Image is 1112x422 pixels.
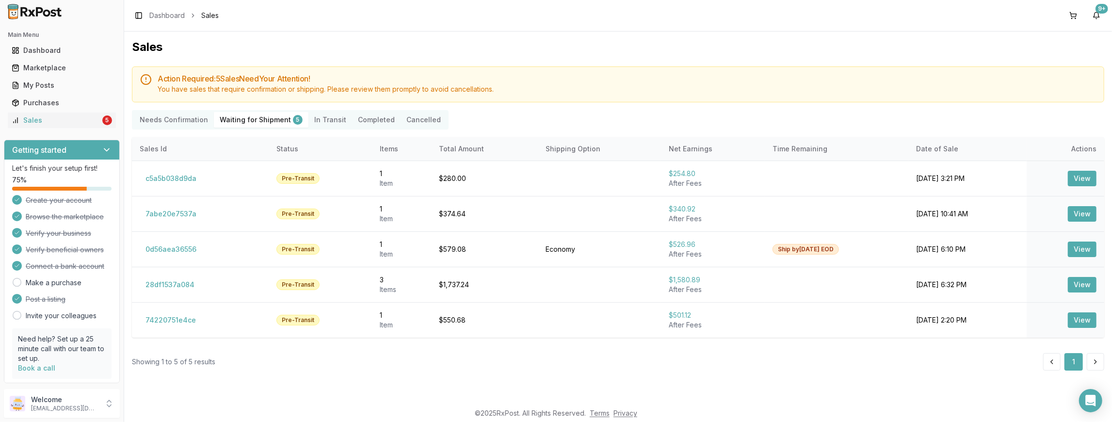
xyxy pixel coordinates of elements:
[8,94,116,112] a: Purchases
[26,245,104,255] span: Verify beneficial owners
[1068,171,1096,186] button: View
[276,244,320,255] div: Pre-Transit
[12,115,100,125] div: Sales
[669,310,757,320] div: $501.12
[18,334,106,363] p: Need help? Set up a 25 minute call with our team to set up.
[132,39,1104,55] h1: Sales
[140,171,202,186] button: c5a5b038d9da
[12,63,112,73] div: Marketplace
[132,137,269,161] th: Sales Id
[31,405,98,412] p: [EMAIL_ADDRESS][DOMAIN_NAME]
[134,112,214,128] button: Needs Confirmation
[380,285,424,294] div: Item s
[773,244,839,255] div: Ship by [DATE] EOD
[276,315,320,325] div: Pre-Transit
[908,137,1027,161] th: Date of Sale
[26,311,97,321] a: Invite your colleagues
[352,112,401,128] button: Completed
[12,175,27,185] span: 75 %
[26,261,104,271] span: Connect a bank account
[439,244,530,254] div: $579.08
[916,280,1019,290] div: [DATE] 6:32 PM
[380,320,424,330] div: Item
[276,209,320,219] div: Pre-Transit
[4,4,66,19] img: RxPost Logo
[380,214,424,224] div: Item
[669,204,757,214] div: $340.92
[140,277,200,292] button: 28df1537a084
[31,395,98,405] p: Welcome
[1068,206,1096,222] button: View
[669,214,757,224] div: After Fees
[401,112,447,128] button: Cancelled
[669,275,757,285] div: $1,580.89
[4,113,120,128] button: Sales5
[1079,389,1102,412] div: Open Intercom Messenger
[380,249,424,259] div: Item
[4,383,120,401] button: Support
[661,137,765,161] th: Net Earnings
[26,294,65,304] span: Post a listing
[380,240,424,249] div: 1
[1096,4,1108,14] div: 9+
[158,75,1096,82] h5: Action Required: 5 Sale s Need Your Attention!
[916,315,1019,325] div: [DATE] 2:20 PM
[380,204,424,214] div: 1
[1068,242,1096,257] button: View
[1064,353,1083,371] button: 1
[380,179,424,188] div: Item
[149,11,185,20] a: Dashboard
[12,98,112,108] div: Purchases
[669,179,757,188] div: After Fees
[308,112,352,128] button: In Transit
[102,115,112,125] div: 5
[1068,277,1096,292] button: View
[380,169,424,179] div: 1
[140,242,202,257] button: 0d56aea36556
[26,278,81,288] a: Make a purchase
[613,409,637,417] a: Privacy
[372,137,432,161] th: Items
[12,144,66,156] h3: Getting started
[293,115,303,125] div: 5
[1027,137,1104,161] th: Actions
[538,137,661,161] th: Shipping Option
[669,169,757,179] div: $254.80
[669,249,757,259] div: After Fees
[669,320,757,330] div: After Fees
[140,206,202,222] button: 7abe20e7537a
[269,137,371,161] th: Status
[431,137,537,161] th: Total Amount
[1089,8,1104,23] button: 9+
[439,174,530,183] div: $280.00
[1068,312,1096,328] button: View
[8,59,116,77] a: Marketplace
[140,312,202,328] button: 74220751e4ce
[214,112,308,128] button: Waiting for Shipment
[380,310,424,320] div: 1
[439,280,530,290] div: $1,737.24
[590,409,610,417] a: Terms
[26,212,104,222] span: Browse the marketplace
[439,315,530,325] div: $550.68
[439,209,530,219] div: $374.64
[916,244,1019,254] div: [DATE] 6:10 PM
[26,228,91,238] span: Verify your business
[18,364,55,372] a: Book a call
[276,279,320,290] div: Pre-Transit
[4,43,120,58] button: Dashboard
[916,209,1019,219] div: [DATE] 10:41 AM
[10,396,25,411] img: User avatar
[4,78,120,93] button: My Posts
[12,46,112,55] div: Dashboard
[8,77,116,94] a: My Posts
[8,112,116,129] a: Sales5
[12,163,112,173] p: Let's finish your setup first!
[669,285,757,294] div: After Fees
[12,81,112,90] div: My Posts
[158,84,1096,94] div: You have sales that require confirmation or shipping. Please review them promptly to avoid cancel...
[916,174,1019,183] div: [DATE] 3:21 PM
[26,195,92,205] span: Create your account
[201,11,219,20] span: Sales
[546,244,653,254] div: Economy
